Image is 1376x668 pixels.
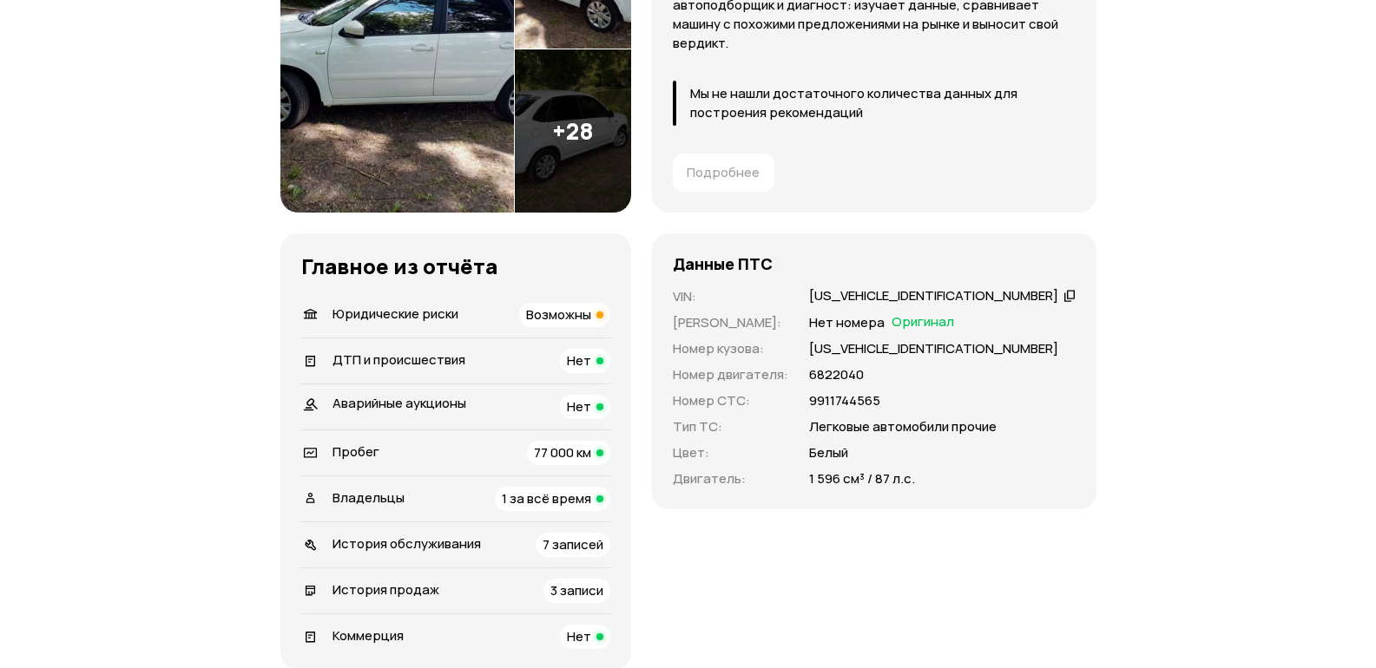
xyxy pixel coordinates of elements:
[809,287,1058,305] div: [US_VEHICLE_IDENTIFICATION_NUMBER]
[550,581,603,599] span: 3 записи
[809,339,1058,358] p: [US_VEHICLE_IDENTIFICATION_NUMBER]
[809,313,885,332] p: Нет номера
[673,469,788,488] p: Двигатель :
[809,391,880,410] p: 9911744565
[526,305,591,324] span: Возможны
[332,350,465,369] span: ДТП и происшествия
[502,489,591,508] span: 1 за всё время
[534,443,591,462] span: 77 000 км
[809,443,848,462] p: Белый
[332,534,481,553] span: История обслуживания
[673,287,788,306] p: VIN :
[567,397,591,416] span: Нет
[332,580,439,599] span: История продаж
[673,339,788,358] p: Номер кузова :
[332,626,404,645] span: Коммерция
[332,442,379,461] span: Пробег
[809,365,864,384] p: 6822040
[673,417,788,436] p: Тип ТС :
[673,391,788,410] p: Номер СТС :
[809,417,997,436] p: Легковые автомобили прочие
[673,443,788,462] p: Цвет :
[332,488,405,507] span: Владельцы
[301,254,610,278] h3: Главное из отчёта
[567,627,591,645] span: Нет
[673,313,788,332] p: [PERSON_NAME] :
[543,535,603,553] span: 7 записей
[332,394,466,412] span: Аварийные аукционы
[673,254,773,273] h4: Данные ПТС
[690,84,1076,122] p: Мы не нашли достаточного количества данных для построения рекомендаций
[809,469,915,488] p: 1 596 см³ / 87 л.с.
[892,313,954,332] span: Оригинал
[332,305,458,323] span: Юридические риски
[567,351,591,370] span: Нет
[673,365,788,384] p: Номер двигателя :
